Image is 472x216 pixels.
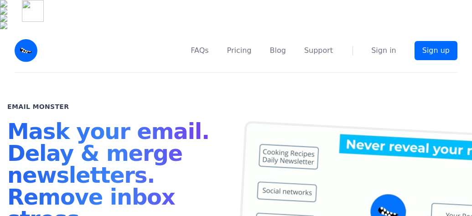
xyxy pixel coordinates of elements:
[371,45,396,56] a: Sign in
[415,41,457,60] a: Sign up
[270,45,286,56] a: Blog
[227,45,252,56] a: Pricing
[7,102,69,111] h2: Email Monster
[304,45,333,56] a: Support
[15,39,37,62] img: Email Monster
[191,45,208,56] a: FAQs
